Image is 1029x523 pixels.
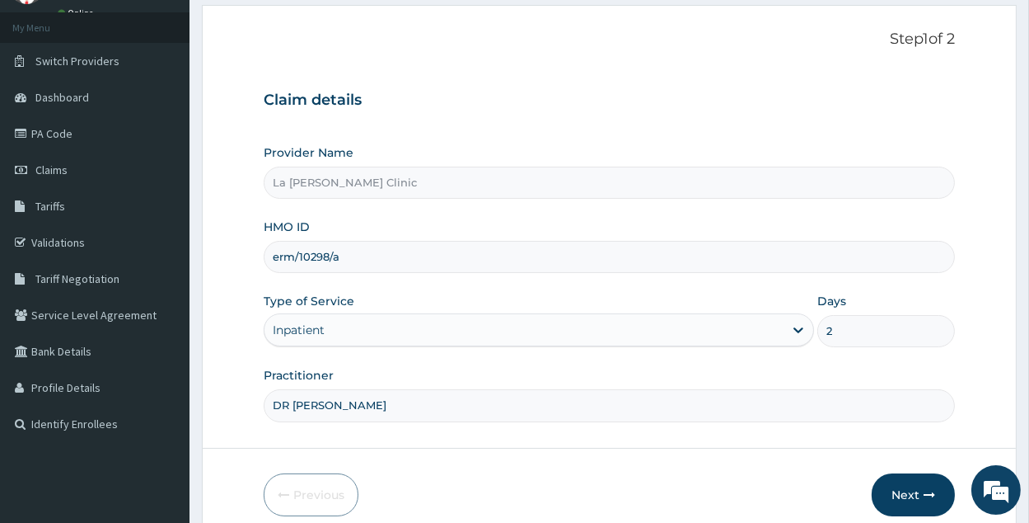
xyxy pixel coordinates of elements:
label: Type of Service [264,293,354,309]
span: Tariffs [35,199,65,214]
div: Minimize live chat window [270,8,310,48]
span: Tariff Negotiation [35,271,119,286]
label: Provider Name [264,144,353,161]
p: Step 1 of 2 [264,31,955,49]
input: Enter Name [264,389,955,422]
button: Previous [264,474,358,516]
label: Practitioner [264,367,334,384]
img: d_794563401_company_1708531726252_794563401 [30,82,67,124]
h3: Claim details [264,92,955,110]
button: Next [872,474,955,516]
span: Claims [35,163,68,177]
label: HMO ID [264,219,310,235]
span: Dashboard [35,90,89,105]
input: Enter HMO ID [264,241,955,273]
textarea: Type your message and hit 'Enter' [8,348,314,406]
span: We're online! [96,157,227,323]
a: Online [58,7,97,19]
label: Days [817,293,846,309]
div: Inpatient [273,322,325,338]
span: Switch Providers [35,54,119,68]
div: Chat with us now [86,92,277,114]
